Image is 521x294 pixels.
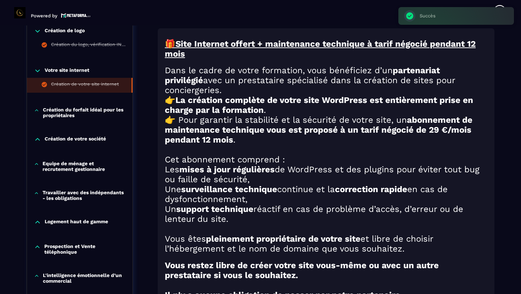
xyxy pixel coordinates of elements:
[61,12,91,18] img: logo
[51,42,125,50] div: Création du logo, vérification INPI
[14,7,26,18] img: logo-branding
[165,95,473,115] strong: La création complète de votre site WordPress est entièrement prise en charge par la formation
[165,95,487,115] h2: 👉 .
[44,243,125,255] p: Prospection et Vente téléphonique
[176,204,253,214] strong: support technique
[165,165,487,184] h2: Les de WordPress et des plugins pour éviter tout bug ou faille de sécurité,
[165,204,487,224] h2: Un réactif en cas de problème d’accès, d’erreur ou de lenteur du site.
[45,67,89,74] p: Votre site internet
[31,13,57,18] p: Powered by
[165,155,487,165] h2: Cet abonnement comprend :
[181,184,277,194] strong: surveillance technique
[165,39,175,49] u: 🎁
[51,81,119,89] div: Création de votre site internet
[165,115,487,145] h2: 👉 Pour garantir la stabilité et la sécurité de votre site, un .
[43,272,125,284] p: L'intelligence émotionnelle d’un commercial
[45,219,108,226] p: Logement haut de gamme
[165,65,487,95] h2: Dans le cadre de votre formation, vous bénéficiez d’un avec un prestataire spécialisé dans la cré...
[165,234,487,254] h2: Vous êtes et libre de choisir l’hébergement et le nom de domaine que vous souhaitez.
[165,260,439,280] strong: Vous restez libre de créer votre site vous-même ou avec un autre prestataire si vous le souhaitez.
[45,136,106,143] p: Création de votre société
[179,165,275,174] strong: mises à jour régulières
[206,234,360,244] strong: pleinement propriétaire de votre site
[165,65,440,85] strong: partenariat privilégié
[43,107,125,118] p: Création du forfait idéal pour les propriétaires
[165,184,487,204] h2: Une continue et la en cas de dysfonctionnement,
[45,28,85,35] p: Création de logo
[165,115,472,145] strong: abonnement de maintenance technique vous est proposé à un tarif négocié de 29 €/mois pendant 12 mois
[43,161,125,172] p: Equipe de ménage et recrutement gestionnaire
[43,190,125,201] p: Travailler avec des indépendants - les obligations
[165,39,476,59] u: Site Internet offert + maintenance technique à tarif négocié pendant 12 mois
[335,184,407,194] strong: correction rapide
